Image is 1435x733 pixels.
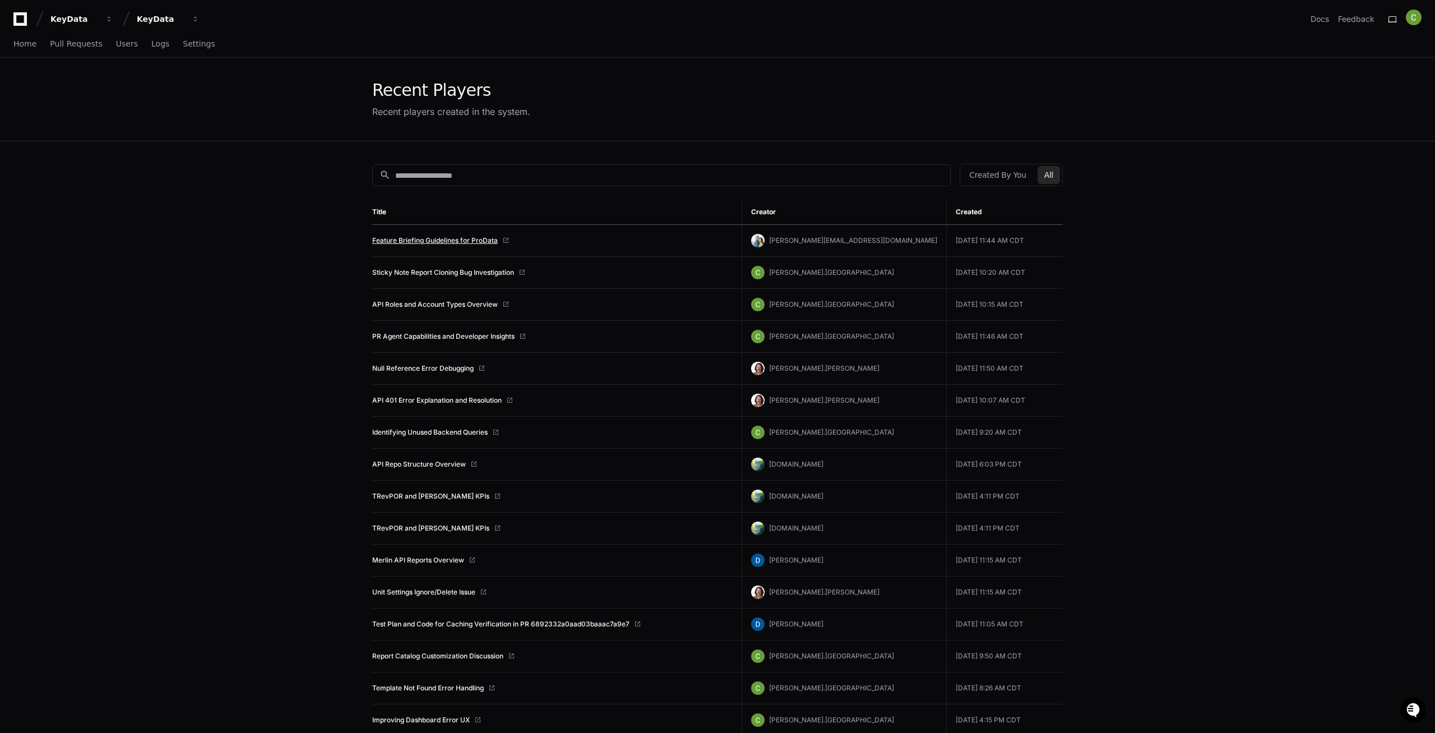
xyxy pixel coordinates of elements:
[1399,696,1429,726] iframe: Open customer support
[116,31,138,57] a: Users
[372,460,466,469] a: API Repo Structure Overview
[38,95,142,104] div: We're available if you need us!
[372,200,742,225] th: Title
[946,608,1063,640] td: [DATE] 11:05 AM CDT
[769,716,894,724] span: [PERSON_NAME].[GEOGRAPHIC_DATA]
[769,556,823,564] span: [PERSON_NAME]
[751,266,765,279] img: ACg8ocIMhgArYgx6ZSQUNXU5thzs6UsPf9rb_9nFAWwzqr8JC4dkNA=s96-c
[751,649,765,663] img: ACg8ocIMhgArYgx6ZSQUNXU5thzs6UsPf9rb_9nFAWwzqr8JC4dkNA=s96-c
[372,556,464,565] a: Merlin API Reports Overview
[751,426,765,439] img: ACg8ocIMhgArYgx6ZSQUNXU5thzs6UsPf9rb_9nFAWwzqr8JC4dkNA=s96-c
[751,234,765,247] img: ACg8ocJeyTBUT--VTQMl_lk7XFR8G_87nM-EqxzOwbMvnw1Kp3QRsmc=s96-c
[751,617,765,631] img: ACg8ocLaE6TVMrQLkR7FFxBd1s_xDHVOELASK8Us2G6t1j1JhNAjvA=s96-c
[751,330,765,343] img: ACg8ocIMhgArYgx6ZSQUNXU5thzs6UsPf9rb_9nFAWwzqr8JC4dkNA=s96-c
[946,545,1063,577] td: [DATE] 11:15 AM CDT
[769,652,894,660] span: [PERSON_NAME].[GEOGRAPHIC_DATA]
[946,640,1063,672] td: [DATE] 9:50 AM CDT
[151,31,169,57] a: Logs
[1338,13,1374,25] button: Feedback
[13,40,36,47] span: Home
[50,40,102,47] span: Pull Requests
[751,298,765,311] img: ACg8ocIMhgArYgx6ZSQUNXU5thzs6UsPf9rb_9nFAWwzqr8JC4dkNA=s96-c
[769,684,894,692] span: [PERSON_NAME].[GEOGRAPHIC_DATA]
[946,289,1063,321] td: [DATE] 10:15 AM CDT
[372,236,498,245] a: Feature Briefing Guidelines for ProData
[751,681,765,695] img: ACg8ocIMhgArYgx6ZSQUNXU5thzs6UsPf9rb_9nFAWwzqr8JC4dkNA=s96-c
[372,716,470,725] a: Improving Dashboard Error UX
[372,428,488,437] a: Identifying Unused Backend Queries
[372,364,474,373] a: Null Reference Error Debugging
[946,385,1063,417] td: [DATE] 10:07 AM CDT
[751,586,765,599] img: ACg8ocLxjWwHaTxEAox3-XWut-danNeJNGcmSgkd_pWXDZ2crxYdQKg=s96-c
[379,169,391,181] mat-icon: search
[79,117,136,126] a: Powered byPylon
[946,353,1063,385] td: [DATE] 11:50 AM CDT
[372,684,484,693] a: Template Not Found Error Handling
[112,118,136,126] span: Pylon
[946,417,1063,449] td: [DATE] 9:20 AM CDT
[183,40,215,47] span: Settings
[769,396,879,404] span: [PERSON_NAME].[PERSON_NAME]
[38,84,184,95] div: Start new chat
[116,40,138,47] span: Users
[946,257,1063,289] td: [DATE] 10:20 AM CDT
[50,13,99,25] div: KeyData
[1311,13,1329,25] a: Docs
[946,513,1063,545] td: [DATE] 4:11 PM CDT
[769,588,879,596] span: [PERSON_NAME].[PERSON_NAME]
[46,9,118,29] button: KeyData
[751,394,765,407] img: ACg8ocLxjWwHaTxEAox3-XWut-danNeJNGcmSgkd_pWXDZ2crxYdQKg=s96-c
[372,652,503,661] a: Report Catalog Customization Discussion
[372,332,515,341] a: PR Agent Capabilities and Developer Insights
[769,460,823,468] span: [DOMAIN_NAME]
[13,31,36,57] a: Home
[946,321,1063,353] td: [DATE] 11:46 AM CDT
[769,268,894,276] span: [PERSON_NAME].[GEOGRAPHIC_DATA]
[372,80,530,100] div: Recent Players
[372,588,475,597] a: Unit Settings Ignore/Delete Issue
[372,524,489,533] a: TRevPOR and [PERSON_NAME] KPIs
[769,364,879,372] span: [PERSON_NAME].[PERSON_NAME]
[372,300,498,309] a: API Roles and Account Types Overview
[751,362,765,375] img: ACg8ocLxjWwHaTxEAox3-XWut-danNeJNGcmSgkd_pWXDZ2crxYdQKg=s96-c
[50,31,102,57] a: Pull Requests
[946,577,1063,608] td: [DATE] 11:15 AM CDT
[962,166,1033,184] button: Created By You
[191,87,204,100] button: Start new chat
[742,200,946,225] th: Creator
[151,40,169,47] span: Logs
[372,268,514,277] a: Sticky Note Report Cloning Bug Investigation
[183,31,215,57] a: Settings
[769,524,823,532] span: [DOMAIN_NAME]
[769,236,937,245] span: [PERSON_NAME][EMAIL_ADDRESS][DOMAIN_NAME]
[751,554,765,567] img: ACg8ocLaE6TVMrQLkR7FFxBd1s_xDHVOELASK8Us2G6t1j1JhNAjvA=s96-c
[769,492,823,500] span: [DOMAIN_NAME]
[769,332,894,340] span: [PERSON_NAME].[GEOGRAPHIC_DATA]
[132,9,204,29] button: KeyData
[1038,166,1060,184] button: All
[11,45,204,63] div: Welcome
[946,225,1063,257] td: [DATE] 11:44 AM CDT
[946,672,1063,704] td: [DATE] 8:26 AM CDT
[751,490,765,503] img: ACg8ocIResxbXmkj8yi8MXd9khwmIcCagy_aFmaABQjz70hz5r7uuJU=s96-c
[751,522,765,535] img: ACg8ocIResxbXmkj8yi8MXd9khwmIcCagy_aFmaABQjz70hz5r7uuJU=s96-c
[751,458,765,471] img: ACg8ocIResxbXmkj8yi8MXd9khwmIcCagy_aFmaABQjz70hz5r7uuJU=s96-c
[946,481,1063,513] td: [DATE] 4:11 PM CDT
[372,396,502,405] a: API 401 Error Explanation and Resolution
[946,200,1063,225] th: Created
[769,620,823,628] span: [PERSON_NAME]
[372,492,489,501] a: TRevPOR and [PERSON_NAME] KPIs
[751,713,765,727] img: ACg8ocIMhgArYgx6ZSQUNXU5thzs6UsPf9rb_9nFAWwzqr8JC4dkNA=s96-c
[372,105,530,118] div: Recent players created in the system.
[769,428,894,436] span: [PERSON_NAME].[GEOGRAPHIC_DATA]
[11,11,34,34] img: PlayerZero
[769,300,894,308] span: [PERSON_NAME].[GEOGRAPHIC_DATA]
[946,449,1063,481] td: [DATE] 6:03 PM CDT
[372,620,629,629] a: Test Plan and Code for Caching Verification in PR 6892332a0aad03baaac7a9e7
[137,13,185,25] div: KeyData
[1406,10,1422,25] img: ACg8ocIMhgArYgx6ZSQUNXU5thzs6UsPf9rb_9nFAWwzqr8JC4dkNA=s96-c
[11,84,31,104] img: 1736555170064-99ba0984-63c1-480f-8ee9-699278ef63ed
